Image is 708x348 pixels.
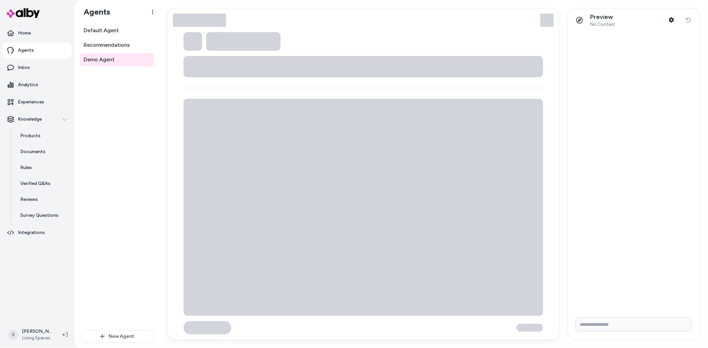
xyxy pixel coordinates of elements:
span: No Context [590,22,615,28]
p: Agents [18,47,34,54]
h1: Agents [78,7,110,17]
a: Verified Q&As [14,176,72,192]
p: Home [18,30,31,36]
a: Demo Agent [80,53,154,66]
p: Inbox [18,64,30,71]
span: Default Agent [84,27,119,34]
input: Write your prompt here [576,317,692,332]
a: Agents [3,42,72,58]
a: Documents [14,144,72,160]
img: alby Logo [7,8,40,18]
a: Default Agent [80,24,154,37]
a: Experiences [3,94,72,110]
p: Experiences [18,99,44,105]
p: Analytics [18,82,38,88]
span: Demo Agent [84,56,115,64]
p: Reviews [20,196,38,203]
span: S [8,329,19,340]
a: Integrations [3,225,72,241]
button: New Agent [80,330,154,343]
span: Recommendations [84,41,130,49]
a: Survey Questions [14,207,72,223]
p: Survey Questions [20,212,58,219]
button: Knowledge [3,111,72,127]
a: Recommendations [80,38,154,52]
p: Knowledge [18,116,42,123]
a: Products [14,128,72,144]
p: Products [20,133,40,139]
a: Reviews [14,192,72,207]
a: Inbox [3,60,72,76]
p: Documents [20,148,45,155]
a: Analytics [3,77,72,93]
p: [PERSON_NAME] [22,328,52,335]
a: Home [3,25,72,41]
p: Preview [590,13,615,21]
button: S[PERSON_NAME]Living Spaces [4,324,57,345]
p: Integrations [18,229,45,236]
span: Living Spaces [22,335,52,341]
a: Rules [14,160,72,176]
p: Verified Q&As [20,180,50,187]
p: Rules [20,164,32,171]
